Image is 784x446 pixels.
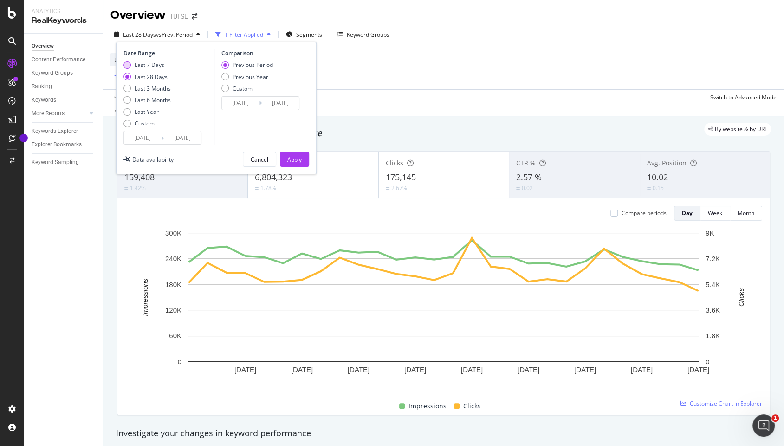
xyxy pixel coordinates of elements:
[706,306,720,314] text: 3.6K
[32,41,96,51] a: Overview
[221,85,273,92] div: Custom
[110,7,166,23] div: Overview
[233,73,268,81] div: Previous Year
[516,158,536,167] span: CTR %
[715,126,767,132] span: By website & by URL
[123,85,171,92] div: Last 3 Months
[674,206,700,221] button: Day
[32,68,73,78] div: Keyword Groups
[123,108,171,116] div: Last Year
[708,209,722,217] div: Week
[123,49,212,57] div: Date Range
[682,209,693,217] div: Day
[463,400,481,412] span: Clicks
[32,140,96,150] a: Explorer Bookmarks
[135,61,164,69] div: Last 7 Days
[404,366,426,374] text: [DATE]
[32,55,85,65] div: Content Performance
[706,255,720,262] text: 7.2K
[653,184,664,192] div: 0.15
[125,228,763,390] svg: A chart.
[132,156,174,164] div: Data availability
[647,171,668,183] span: 10.02
[287,156,302,164] div: Apply
[296,31,322,39] span: Segments
[124,187,128,190] img: Equal
[169,332,181,340] text: 60K
[687,366,709,374] text: [DATE]
[386,187,389,190] img: Equal
[141,278,149,316] text: Impressions
[212,27,274,42] button: 1 Filter Applied
[123,73,171,81] div: Last 28 Days
[622,209,667,217] div: Compare periods
[243,152,276,167] button: Cancel
[255,187,259,190] img: Equal
[771,414,779,422] span: 1
[110,71,148,82] button: Add Filter
[32,109,65,118] div: More Reports
[348,366,369,374] text: [DATE]
[135,96,171,104] div: Last 6 Months
[262,97,299,110] input: End Date
[32,157,79,167] div: Keyword Sampling
[706,332,720,340] text: 1.8K
[690,400,762,407] span: Customize Chart in Explorer
[737,288,745,306] text: Clicks
[408,400,447,412] span: Impressions
[135,85,171,92] div: Last 3 Months
[123,31,156,39] span: Last 28 Days
[255,171,292,183] span: 6,804,323
[135,119,155,127] div: Custom
[386,158,403,167] span: Clicks
[706,358,709,366] text: 0
[710,93,777,101] div: Switch to Advanced Mode
[32,15,95,26] div: RealKeywords
[32,109,87,118] a: More Reports
[386,171,416,183] span: 175,145
[280,152,309,167] button: Apply
[233,61,273,69] div: Previous Period
[165,255,181,262] text: 240K
[116,427,771,439] div: Investigate your changes in keyword performance
[234,366,256,374] text: [DATE]
[169,12,188,21] div: TUI SE
[32,126,96,136] a: Keywords Explorer
[516,187,520,190] img: Equal
[135,108,159,116] div: Last Year
[291,366,313,374] text: [DATE]
[347,31,389,39] div: Keyword Groups
[391,184,407,192] div: 2.67%
[114,56,132,64] span: Device
[110,90,137,105] button: Apply
[233,85,253,92] div: Custom
[165,306,181,314] text: 120K
[32,82,52,92] div: Ranking
[32,140,82,150] div: Explorer Bookmarks
[260,184,276,192] div: 1.78%
[32,126,78,136] div: Keywords Explorer
[574,366,596,374] text: [DATE]
[135,73,168,81] div: Last 28 Days
[752,414,775,437] iframe: Intercom live chat
[123,61,171,69] div: Last 7 Days
[738,209,754,217] div: Month
[110,27,204,42] button: Last 28 DaysvsPrev. Period
[165,229,181,237] text: 300K
[706,90,777,105] button: Switch to Advanced Mode
[282,27,326,42] button: Segments
[32,95,96,105] a: Keywords
[251,156,268,164] div: Cancel
[461,366,483,374] text: [DATE]
[522,184,533,192] div: 0.02
[123,96,171,104] div: Last 6 Months
[156,31,193,39] span: vs Prev. Period
[222,97,259,110] input: Start Date
[32,7,95,15] div: Analytics
[225,31,263,39] div: 1 Filter Applied
[32,95,56,105] div: Keywords
[124,171,155,183] span: 159,408
[334,27,393,42] button: Keyword Groups
[518,366,539,374] text: [DATE]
